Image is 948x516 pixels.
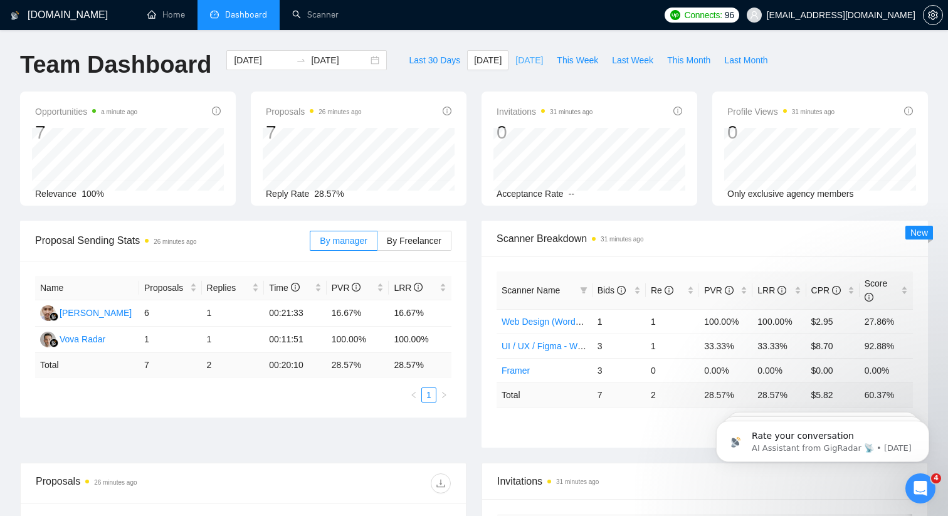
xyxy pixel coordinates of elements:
span: info-circle [904,107,913,115]
span: Last Week [612,53,653,67]
a: homeHome [147,9,185,20]
div: 0 [497,120,592,144]
button: setting [923,5,943,25]
td: 3 [592,334,646,358]
td: 100.00% [389,327,451,353]
time: 31 minutes ago [550,108,592,115]
span: Proposals [266,104,362,119]
td: 33.33% [699,334,752,358]
img: gigradar-bm.png [50,312,58,321]
div: Proposals [36,473,243,493]
td: 16.67% [327,300,389,327]
td: 7 [139,353,202,377]
td: 0 [646,358,699,382]
td: 100.00% [752,309,806,334]
span: info-circle [414,283,423,292]
td: 3 [592,358,646,382]
span: Reply Rate [266,189,309,199]
span: New [910,228,928,238]
span: dashboard [210,10,219,19]
span: info-circle [777,286,786,295]
td: $0.00 [806,358,860,382]
th: Proposals [139,276,202,300]
span: right [440,391,448,399]
button: This Week [550,50,605,70]
span: Profile Views [727,104,835,119]
th: Name [35,276,139,300]
td: 28.57 % [699,382,752,407]
img: VR [40,332,56,347]
time: 26 minutes ago [319,108,361,115]
span: 96 [725,8,734,22]
td: 100.00% [699,309,752,334]
span: 100% [82,189,104,199]
button: Last 30 Days [402,50,467,70]
img: gigradar-bm.png [50,339,58,347]
div: 7 [266,120,362,144]
img: AI [40,305,56,321]
span: Only exclusive agency members [727,189,854,199]
button: Last Month [717,50,774,70]
time: 31 minutes ago [792,108,835,115]
a: VRVova Radar [40,334,105,344]
td: 0.00% [860,358,913,382]
a: Framer [502,366,530,376]
div: [PERSON_NAME] [60,306,132,320]
span: info-circle [832,286,841,295]
td: 7 [592,382,646,407]
img: logo [11,6,19,26]
td: $2.95 [806,309,860,334]
span: info-circle [291,283,300,292]
span: filter [580,287,587,294]
span: 4 [931,473,941,483]
time: a minute ago [101,108,137,115]
span: download [431,478,450,488]
td: 33.33% [752,334,806,358]
span: LRR [757,285,786,295]
td: 00:20:10 [264,353,327,377]
td: 1 [202,300,265,327]
span: Time [269,283,299,293]
span: CPR [811,285,841,295]
div: 0 [727,120,835,144]
span: Replies [207,281,250,295]
td: 1 [646,334,699,358]
span: left [410,391,418,399]
span: Score [865,278,888,302]
time: 31 minutes ago [601,236,643,243]
span: This Week [557,53,598,67]
td: 28.57 % [327,353,389,377]
time: 26 minutes ago [154,238,196,245]
td: 28.57 % [752,382,806,407]
span: Invitations [497,104,592,119]
span: Last Month [724,53,767,67]
span: info-circle [865,293,873,302]
span: info-circle [443,107,451,115]
span: Scanner Name [502,285,560,295]
td: 1 [646,309,699,334]
td: $ 5.82 [806,382,860,407]
span: info-circle [725,286,734,295]
time: 31 minutes ago [556,478,599,485]
span: info-circle [673,107,682,115]
span: PVR [332,283,361,293]
a: UI / UX / Figma - Worldwide [[PERSON_NAME]] [502,341,690,351]
td: Total [35,353,139,377]
span: Proposals [144,281,187,295]
button: [DATE] [508,50,550,70]
span: PVR [704,285,734,295]
span: Dashboard [225,9,267,20]
td: 1 [202,327,265,353]
li: Previous Page [406,387,421,403]
span: info-circle [617,286,626,295]
td: 92.88% [860,334,913,358]
span: [DATE] [474,53,502,67]
span: info-circle [352,283,361,292]
h1: Team Dashboard [20,50,211,80]
span: Relevance [35,189,76,199]
button: right [436,387,451,403]
span: user [750,11,759,19]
